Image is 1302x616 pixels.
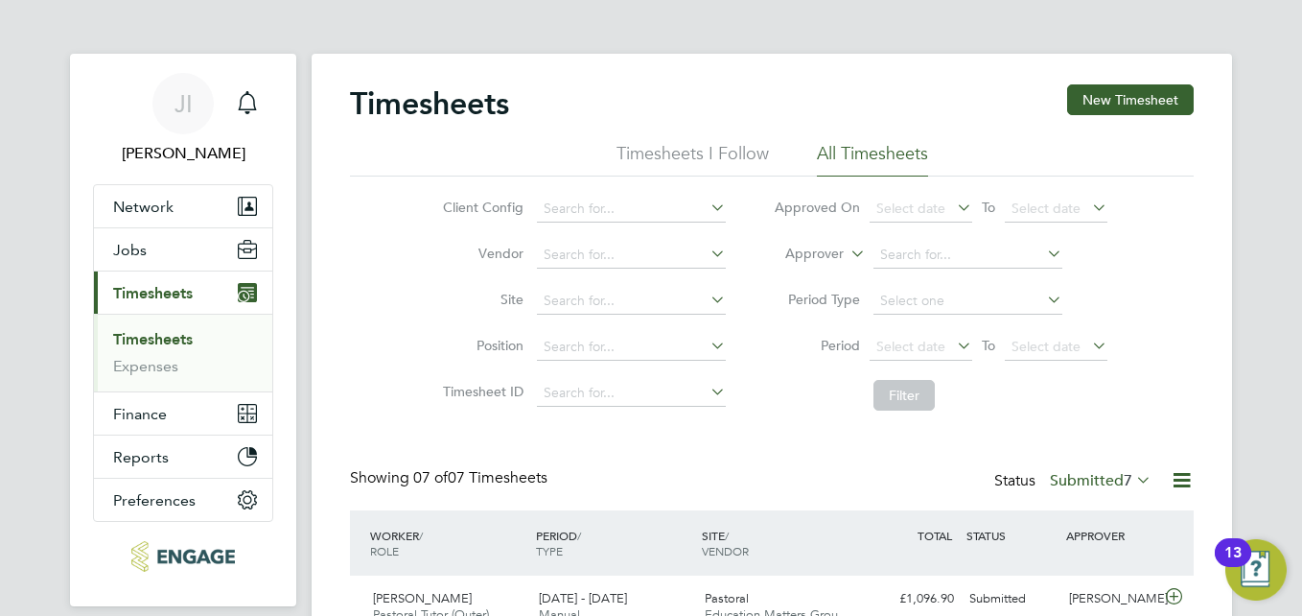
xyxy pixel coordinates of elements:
span: Network [113,198,174,216]
div: SITE [697,518,863,568]
div: Status [994,468,1155,495]
span: Jobs [113,241,147,259]
input: Search for... [537,380,726,407]
label: Period Type [774,291,860,308]
label: Timesheet ID [437,383,523,400]
a: Go to home page [93,541,273,572]
input: Select one [873,288,1062,315]
label: Client Config [437,199,523,216]
div: PERIOD [531,518,697,568]
span: ROLE [370,543,399,558]
span: To [976,195,1001,220]
button: Timesheets [94,272,272,314]
label: Vendor [437,245,523,262]
input: Search for... [537,288,726,315]
a: Expenses [113,357,178,375]
div: Showing [350,468,551,488]
h2: Timesheets [350,84,509,123]
li: All Timesheets [817,142,928,177]
div: Submitted [962,583,1061,615]
span: 07 of [413,468,448,487]
div: £1,096.90 [862,583,962,615]
div: WORKER [365,518,531,568]
span: JI [174,91,193,116]
span: Select date [1011,200,1081,217]
div: APPROVER [1061,518,1161,553]
img: educationmattersgroup-logo-retina.png [131,541,234,572]
a: Timesheets [113,330,193,348]
button: Reports [94,436,272,478]
a: JI[PERSON_NAME] [93,73,273,165]
span: To [976,333,1001,358]
button: Network [94,185,272,227]
input: Search for... [873,242,1062,269]
button: New Timesheet [1067,84,1194,115]
label: Position [437,337,523,354]
div: STATUS [962,518,1061,553]
button: Jobs [94,228,272,271]
span: Select date [1011,338,1081,355]
span: Preferences [113,491,196,509]
div: 13 [1224,553,1242,578]
span: Select date [876,338,945,355]
input: Search for... [537,334,726,361]
span: 7 [1124,471,1132,490]
label: Approver [757,245,844,264]
span: / [725,528,729,543]
label: Period [774,337,860,354]
li: Timesheets I Follow [616,142,769,177]
span: Joseph Iragi [93,142,273,165]
span: / [577,528,581,543]
button: Finance [94,392,272,435]
span: Pastoral [705,590,749,606]
span: [PERSON_NAME] [373,590,472,606]
button: Filter [873,380,935,411]
input: Search for... [537,242,726,269]
span: Reports [113,448,169,466]
label: Site [437,291,523,308]
span: / [419,528,423,543]
span: TOTAL [918,528,952,543]
label: Approved On [774,199,860,216]
span: Finance [113,405,167,423]
span: Timesheets [113,284,193,302]
span: 07 Timesheets [413,468,547,487]
input: Search for... [537,196,726,223]
label: Submitted [1050,471,1151,490]
div: Timesheets [94,314,272,391]
span: [DATE] - [DATE] [539,590,627,606]
div: [PERSON_NAME] [1061,583,1161,615]
button: Preferences [94,479,272,521]
button: Open Resource Center, 13 new notifications [1225,539,1287,601]
nav: Main navigation [70,54,296,606]
span: Select date [876,200,945,217]
span: VENDOR [702,543,749,558]
span: TYPE [536,543,563,558]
